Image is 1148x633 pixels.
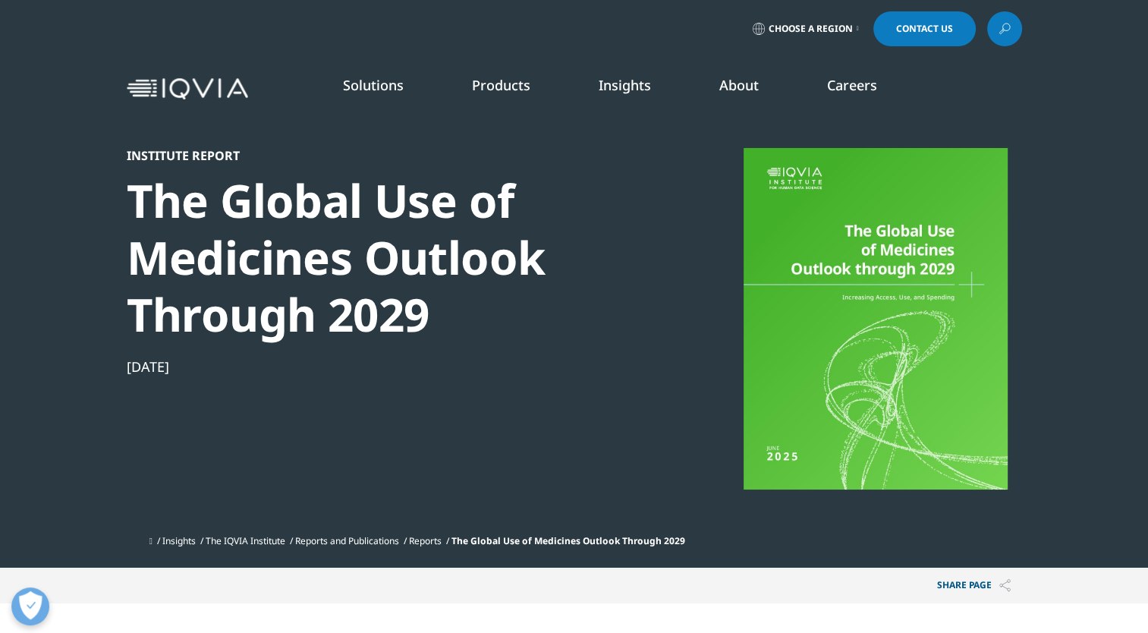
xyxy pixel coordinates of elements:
div: [DATE] [127,357,647,376]
div: Institute Report [127,148,647,163]
a: Insights [599,76,651,94]
a: Reports [409,534,442,547]
img: IQVIA Healthcare Information Technology and Pharma Clinical Research Company [127,78,248,100]
a: Solutions [343,76,404,94]
a: The IQVIA Institute [206,534,285,547]
a: Reports and Publications [295,534,399,547]
button: Share PAGEShare PAGE [926,568,1022,603]
img: Share PAGE [999,579,1011,592]
span: Contact Us [896,24,953,33]
button: Abrir preferências [11,587,49,625]
span: Choose a Region [769,23,853,35]
a: About [719,76,759,94]
nav: Primary [254,53,1022,124]
a: Insights [162,534,196,547]
a: Products [472,76,530,94]
div: The Global Use of Medicines Outlook Through 2029 [127,172,647,343]
span: The Global Use of Medicines Outlook Through 2029 [451,534,685,547]
a: Contact Us [873,11,976,46]
a: Careers [827,76,877,94]
p: Share PAGE [926,568,1022,603]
